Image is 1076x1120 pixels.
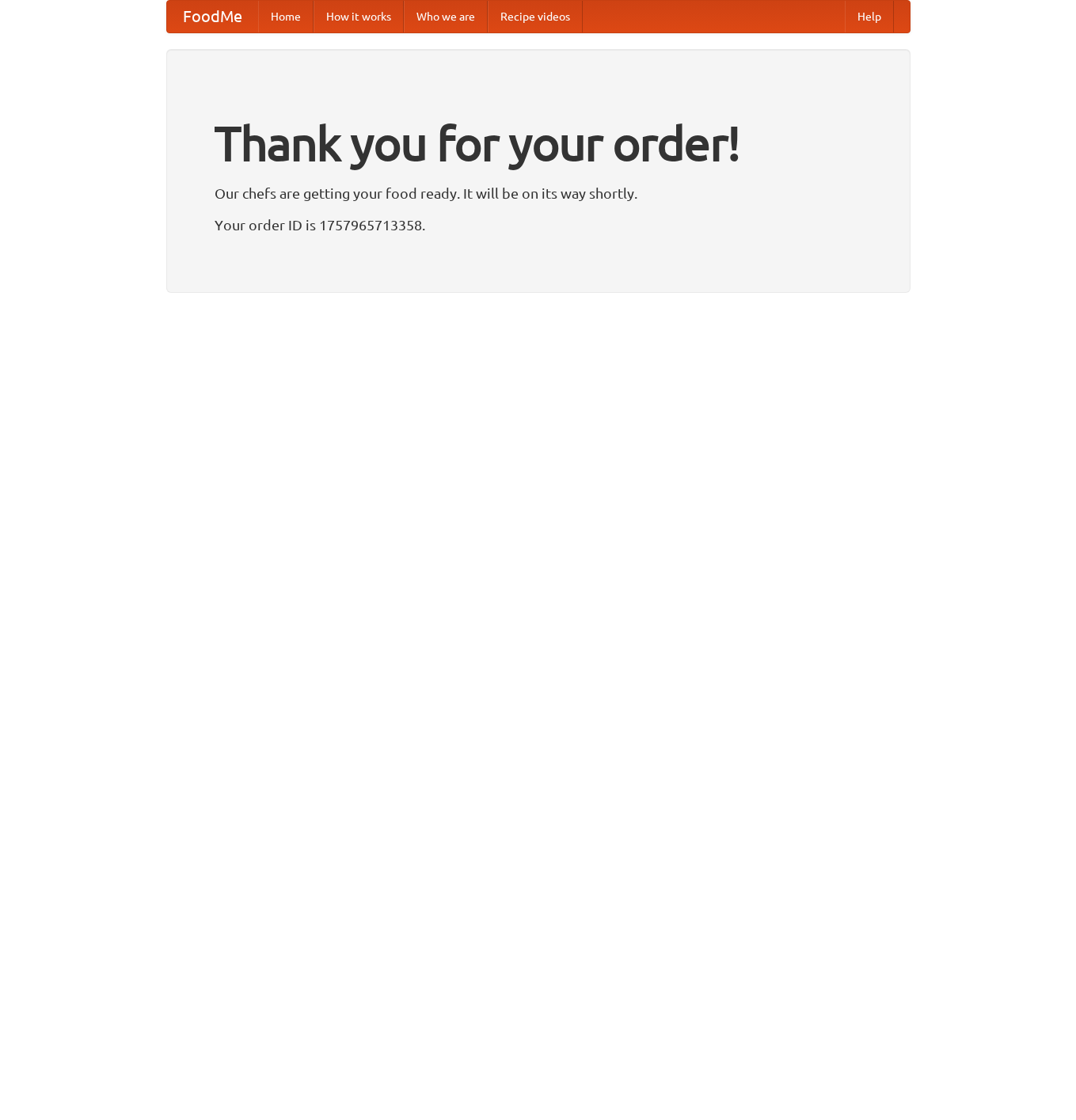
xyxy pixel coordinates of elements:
a: How it works [314,1,404,32]
a: Help [845,1,894,32]
p: Your order ID is 1757965713358. [215,213,862,237]
a: Home [258,1,314,32]
a: FoodMe [167,1,258,32]
a: Recipe videos [488,1,583,32]
a: Who we are [404,1,488,32]
h1: Thank you for your order! [215,105,862,181]
p: Our chefs are getting your food ready. It will be on its way shortly. [215,181,862,205]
